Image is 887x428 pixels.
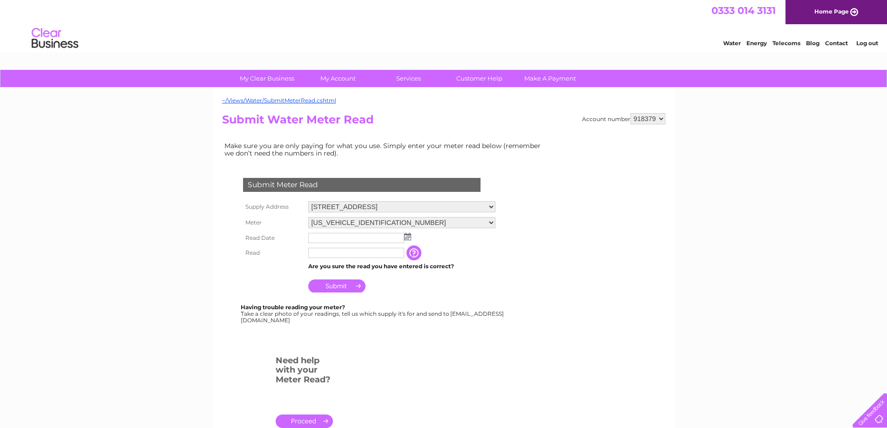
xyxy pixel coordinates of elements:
[222,97,336,104] a: ~/Views/Water/SubmitMeterRead.cshtml
[299,70,376,87] a: My Account
[276,414,333,428] a: .
[222,140,548,159] td: Make sure you are only paying for what you use. Simply enter your meter read below (remember we d...
[241,231,306,245] th: Read Date
[308,279,366,292] input: Submit
[222,113,665,131] h2: Submit Water Meter Read
[404,233,411,240] img: ...
[441,70,518,87] a: Customer Help
[406,245,423,260] input: Information
[806,40,819,47] a: Blog
[229,70,305,87] a: My Clear Business
[582,113,665,124] div: Account number
[241,215,306,231] th: Meter
[711,5,776,16] a: 0333 014 3131
[512,70,589,87] a: Make A Payment
[746,40,767,47] a: Energy
[772,40,800,47] a: Telecoms
[241,304,345,311] b: Having trouble reading your meter?
[825,40,848,47] a: Contact
[306,260,498,272] td: Are you sure the read you have entered is correct?
[276,354,333,389] h3: Need help with your Meter Read?
[241,245,306,260] th: Read
[723,40,741,47] a: Water
[370,70,447,87] a: Services
[241,199,306,215] th: Supply Address
[31,24,79,53] img: logo.png
[243,178,481,192] div: Submit Meter Read
[856,40,878,47] a: Log out
[224,5,664,45] div: Clear Business is a trading name of Verastar Limited (registered in [GEOGRAPHIC_DATA] No. 3667643...
[241,304,505,323] div: Take a clear photo of your readings, tell us which supply it's for and send to [EMAIL_ADDRESS][DO...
